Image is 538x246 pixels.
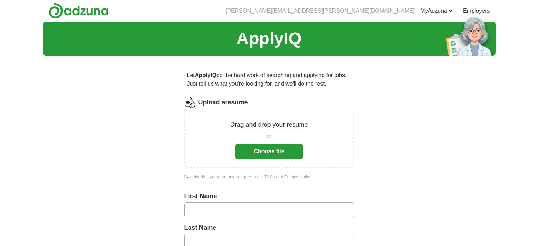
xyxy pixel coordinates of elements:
img: Adzuna logo [48,3,109,19]
a: T&Cs [264,175,275,179]
label: First Name [184,191,354,201]
div: By uploading your resume you agree to our and . [184,174,354,180]
h1: ApplyIQ [236,26,301,51]
span: or [267,132,271,140]
li: [PERSON_NAME][EMAIL_ADDRESS][PERSON_NAME][DOMAIN_NAME] [226,7,415,15]
strong: ApplyIQ [195,72,216,78]
p: Drag and drop your resume [230,120,308,130]
button: Choose file [235,144,303,159]
label: Upload a resume [198,98,248,107]
p: Let do the hard work of searching and applying for jobs. Just tell us what you're looking for, an... [184,68,354,91]
label: Last Name [184,223,354,233]
a: Privacy Notice [284,175,312,179]
img: CV Icon [184,97,196,108]
a: MyAdzuna [420,7,453,15]
a: Employers [463,7,490,15]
